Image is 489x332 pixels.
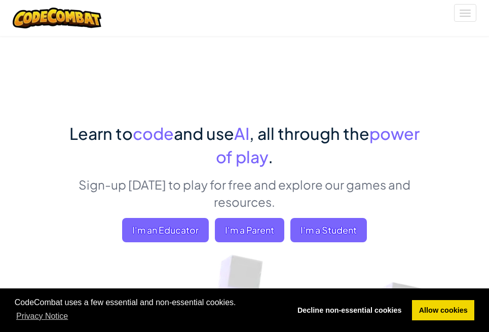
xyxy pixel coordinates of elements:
a: deny cookies [290,300,408,320]
a: I'm a Parent [215,218,284,242]
a: I'm an Educator [122,218,209,242]
span: code [133,123,174,143]
span: AI [234,123,249,143]
a: learn more about cookies [15,309,70,324]
button: I'm a Student [290,218,367,242]
span: , all through the [249,123,369,143]
span: CodeCombat uses a few essential and non-essential cookies. [15,297,283,324]
span: Learn to [69,123,133,143]
p: Sign-up [DATE] to play for free and explore our games and resources. [62,176,427,210]
img: CodeCombat logo [13,8,101,28]
span: and use [174,123,234,143]
span: . [268,146,273,167]
a: allow cookies [412,300,474,320]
